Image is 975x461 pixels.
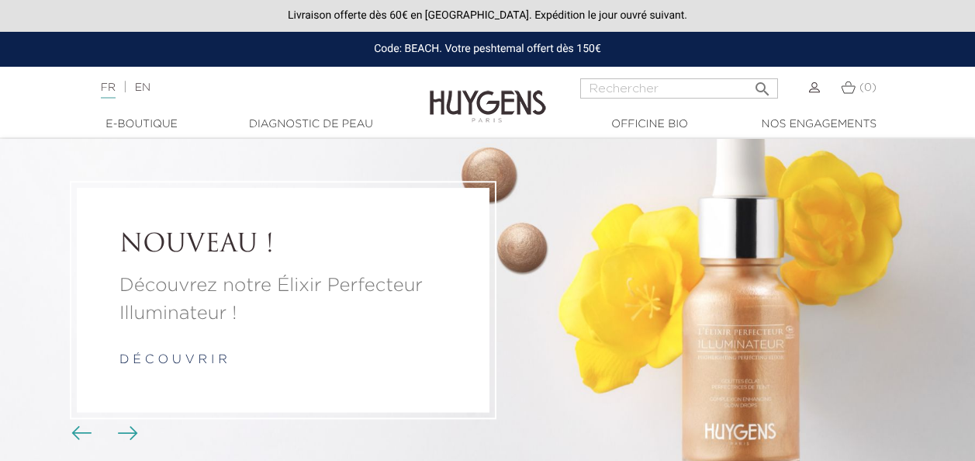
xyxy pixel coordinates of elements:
[572,116,728,133] a: Officine Bio
[580,78,778,99] input: Rechercher
[753,75,772,94] i: 
[749,74,776,95] button: 
[233,116,389,133] a: Diagnostic de peau
[93,78,395,97] div: |
[859,82,876,93] span: (0)
[78,422,128,445] div: Boutons du carrousel
[119,230,447,260] a: NOUVEAU !
[101,82,116,99] a: FR
[119,355,227,367] a: d é c o u v r i r
[742,116,897,133] a: Nos engagements
[135,82,150,93] a: EN
[430,65,546,125] img: Huygens
[119,272,447,328] a: Découvrez notre Élixir Perfecteur Illuminateur !
[64,116,220,133] a: E-Boutique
